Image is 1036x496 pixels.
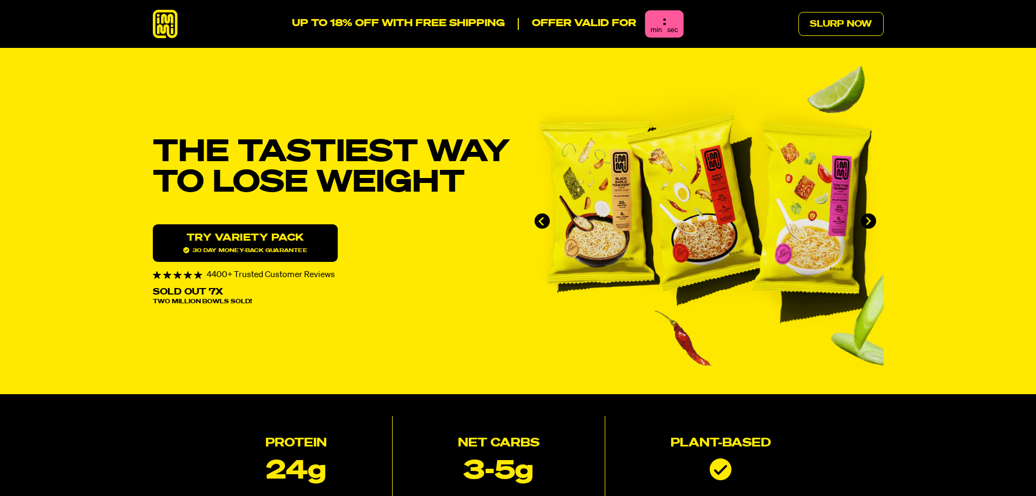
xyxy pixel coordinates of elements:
button: Next slide [861,213,876,229]
h2: Protein [265,438,327,450]
span: 30 day money-back guarantee [183,247,307,253]
p: Offer valid for [518,18,636,30]
button: Go to last slide [535,213,550,229]
h1: THE TASTIEST WAY TO LOSE WEIGHT [153,137,510,198]
a: Try variety Pack30 day money-back guarantee [153,224,338,262]
a: Slurp Now [798,12,884,36]
div: 4400+ Trusted Customer Reviews [153,271,510,279]
h2: Net Carbs [458,438,539,450]
p: Sold Out 7X [153,288,223,297]
div: : [663,15,666,28]
p: 3-5g [463,458,533,485]
span: Two Million Bowls Sold! [153,299,252,305]
span: sec [667,27,678,34]
li: 1 of 4 [527,65,884,377]
h2: Plant-based [671,438,771,450]
p: 24g [266,458,326,485]
span: min [650,27,662,34]
p: UP TO 18% OFF WITH FREE SHIPPING [292,18,505,30]
div: immi slideshow [527,65,884,377]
